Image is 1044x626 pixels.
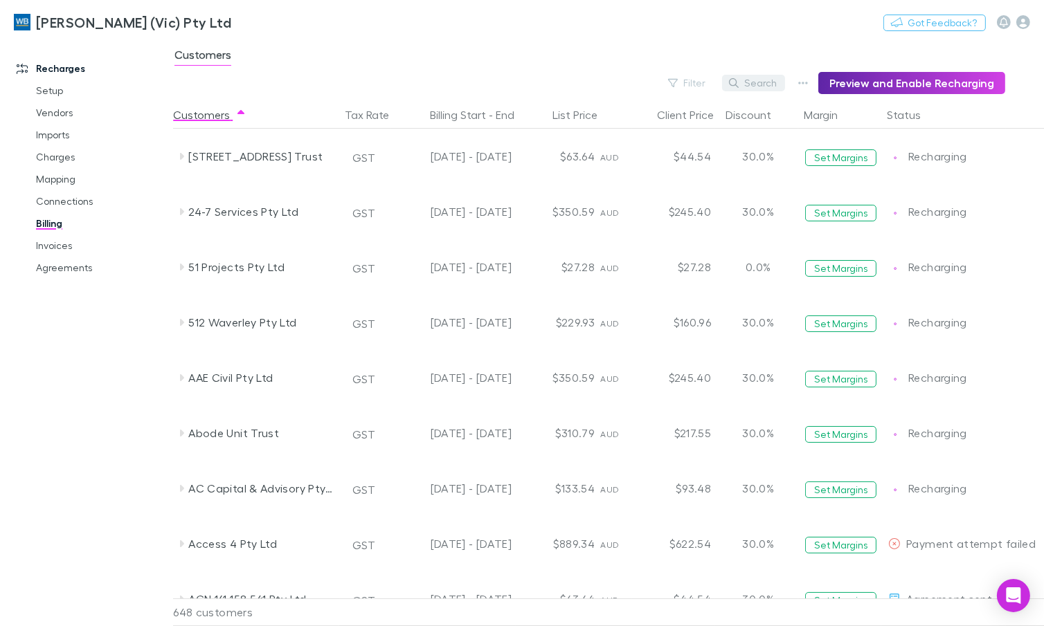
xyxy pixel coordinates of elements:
a: Setup [22,80,180,102]
div: 648 customers [173,598,339,626]
div: 51 Projects Pty Ltd [188,239,335,295]
button: Set Margins [805,371,876,387]
button: GST [346,479,381,501]
div: 30.0% [717,405,800,461]
span: AUD [600,208,619,218]
div: [DATE] - [DATE] [398,295,512,350]
button: Status [887,101,937,129]
div: AAE Civil Pty Ltd [188,350,335,405]
div: $245.40 [633,184,717,239]
img: Recharging [888,206,902,220]
span: Customers [174,48,231,66]
div: [DATE] - [DATE] [398,184,512,239]
button: Filter [661,75,714,91]
img: William Buck (Vic) Pty Ltd's Logo [14,14,30,30]
div: 30.0% [717,184,800,239]
span: AUD [600,540,619,550]
button: Discount [726,101,788,129]
div: $160.96 [633,295,717,350]
a: Billing [22,212,180,234]
div: [DATE] - [DATE] [398,129,512,184]
img: Recharging [888,261,902,275]
div: 30.0% [717,350,800,405]
a: Invoices [22,234,180,257]
div: $310.79 [517,405,600,461]
button: Margin [804,101,854,129]
span: AUD [600,318,619,329]
span: AUD [600,484,619,495]
button: Tax Rate [345,101,406,129]
div: 30.0% [717,129,800,184]
img: Recharging [888,427,902,441]
a: Imports [22,124,180,146]
button: Set Margins [805,426,876,443]
img: Recharging [888,483,902,497]
div: 512 Waverley Pty Ltd [188,295,335,350]
h3: [PERSON_NAME] (Vic) Pty Ltd [36,14,231,30]
div: $350.59 [517,184,600,239]
span: Recharging [908,426,967,439]
span: AUD [600,374,619,384]
div: List Price [552,101,614,129]
button: Billing Start - End [430,101,531,129]
button: Set Margins [805,260,876,277]
button: Client Price [657,101,730,129]
div: Access 4 Pty Ltd [188,516,335,571]
div: 30.0% [717,516,800,571]
span: Recharging [908,149,967,163]
button: Set Margins [805,315,876,332]
button: GST [346,257,381,279]
button: GST [346,423,381,445]
span: Recharging [908,315,967,329]
button: GST [346,202,381,224]
span: Recharging [908,260,967,273]
button: Set Margins [805,537,876,553]
div: [DATE] - [DATE] [398,461,512,516]
div: $44.54 [633,129,717,184]
button: GST [346,147,381,169]
span: Recharging [908,205,967,218]
a: [PERSON_NAME] (Vic) Pty Ltd [6,6,240,39]
div: 30.0% [717,295,800,350]
a: Vendors [22,102,180,124]
div: Abode Unit Trust [188,405,335,461]
button: Set Margins [805,149,876,166]
span: Recharging [908,371,967,384]
span: AUD [600,595,619,605]
a: Recharges [3,57,180,80]
div: $350.59 [517,350,600,405]
div: [DATE] - [DATE] [398,239,512,295]
a: Agreements [22,257,180,279]
div: $622.54 [633,516,717,571]
div: Open Intercom Messenger [997,579,1030,612]
div: $229.93 [517,295,600,350]
img: Recharging [888,372,902,386]
button: GST [346,313,381,335]
span: Agreement sent [906,592,992,605]
div: $217.55 [633,405,717,461]
div: $27.28 [633,239,717,295]
div: 30.0% [717,461,800,516]
button: Preview and Enable Recharging [818,72,1005,94]
button: GST [346,534,381,556]
a: Charges [22,146,180,168]
button: Search [722,75,785,91]
div: $27.28 [517,239,600,295]
div: $245.40 [633,350,717,405]
button: Set Margins [805,481,876,498]
div: $133.54 [517,461,600,516]
a: Mapping [22,168,180,190]
div: $889.34 [517,516,600,571]
span: AUD [600,429,619,439]
button: Customers [173,101,246,129]
button: Set Margins [805,592,876,609]
div: AC Capital & Advisory Pty Ltd [188,461,335,516]
a: Connections [22,190,180,212]
div: $93.48 [633,461,717,516]
span: Payment attempt failed [906,537,1036,550]
img: Recharging [888,317,902,331]
div: 0.0% [717,239,800,295]
span: Recharging [908,481,967,495]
